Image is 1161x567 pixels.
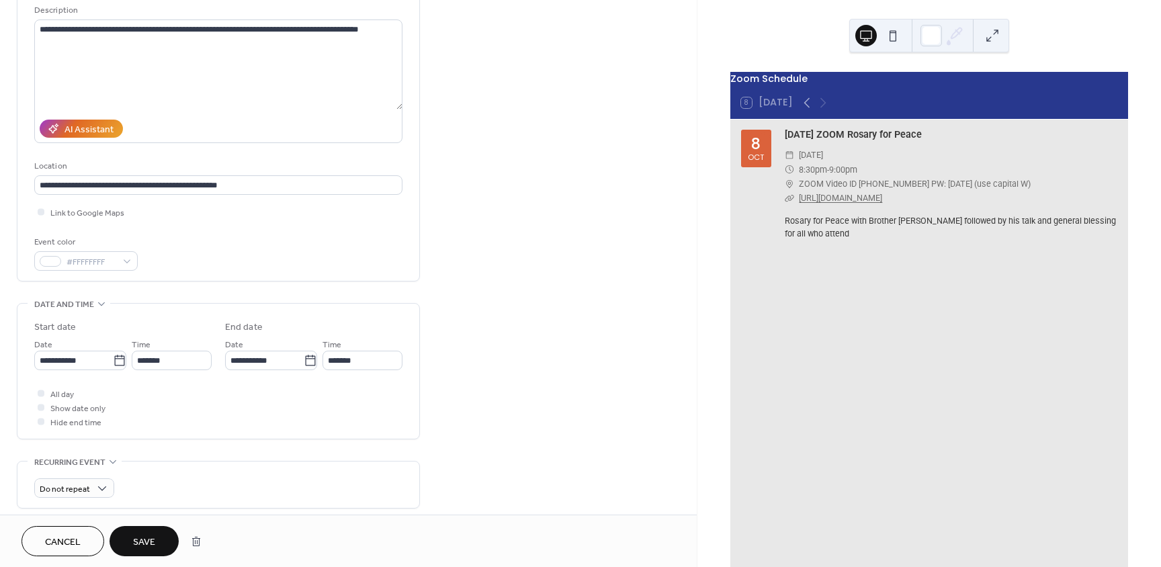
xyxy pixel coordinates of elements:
[132,338,150,352] span: Time
[751,136,761,152] div: 8
[34,159,400,173] div: Location
[50,206,124,220] span: Link to Google Maps
[748,154,764,161] div: Oct
[40,120,123,138] button: AI Assistant
[50,388,74,402] span: All day
[799,177,1031,191] span: ZOOM Video ID [PHONE_NUMBER] PW: [DATE] (use capital W)
[40,482,90,497] span: Do not repeat
[133,535,155,550] span: Save
[50,402,105,416] span: Show date only
[45,535,81,550] span: Cancel
[785,215,1117,241] div: Rosary for Peace with Brother [PERSON_NAME] followed by his talk and general blessing for all who...
[50,416,101,430] span: Hide end time
[34,338,52,352] span: Date
[34,320,76,335] div: Start date
[21,526,104,556] button: Cancel
[34,235,135,249] div: Event color
[827,163,829,177] span: -
[730,72,1128,87] div: Zoom Schedule
[225,338,243,352] span: Date
[64,123,114,137] div: AI Assistant
[322,338,341,352] span: Time
[34,455,105,470] span: Recurring event
[67,255,116,269] span: #FFFFFFFF
[785,177,794,191] div: ​
[34,298,94,312] span: Date and time
[829,163,857,177] span: 9:00pm
[799,193,882,203] a: [URL][DOMAIN_NAME]
[799,148,823,162] span: [DATE]
[785,191,794,205] div: ​
[110,526,179,556] button: Save
[225,320,263,335] div: End date
[785,163,794,177] div: ​
[799,163,827,177] span: 8:30pm
[34,3,400,17] div: Description
[785,129,922,140] a: [DATE] ZOOM Rosary for Peace
[785,148,794,162] div: ​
